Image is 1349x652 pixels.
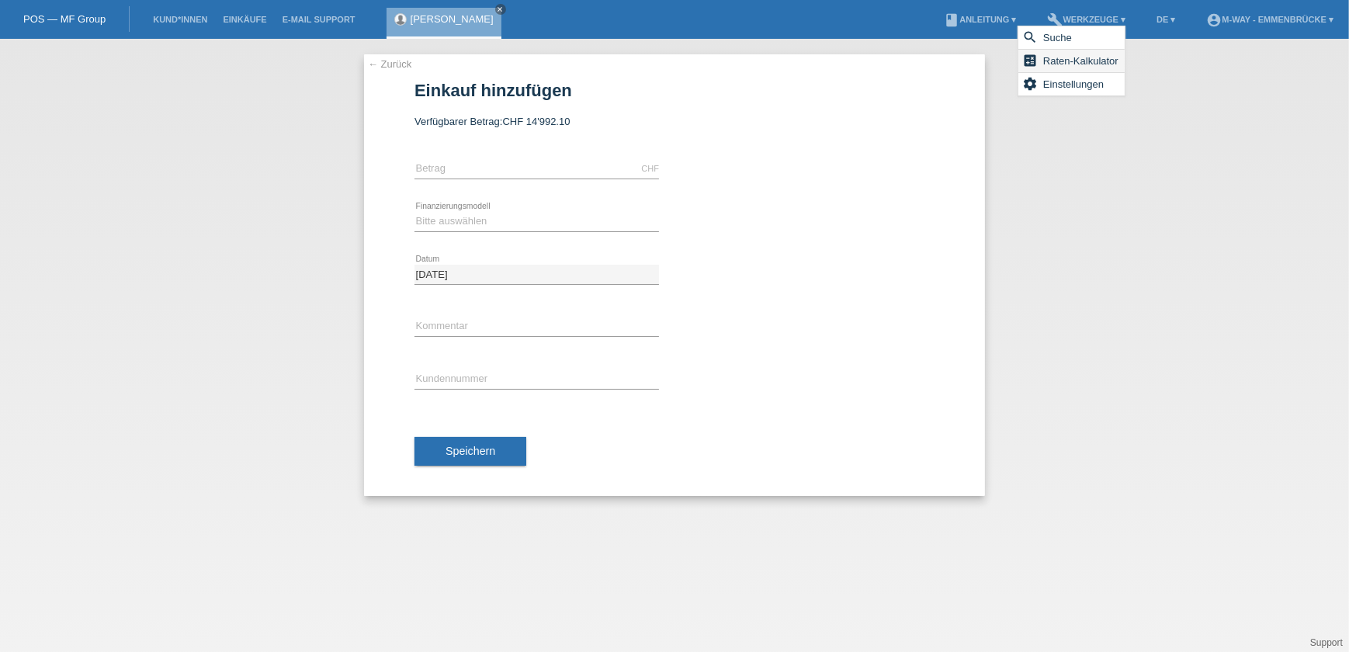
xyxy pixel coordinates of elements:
a: Kund*innen [145,15,215,24]
a: bookAnleitung ▾ [936,15,1024,24]
i: account_circle [1206,12,1222,28]
i: calculate [1022,53,1038,68]
a: DE ▾ [1149,15,1183,24]
i: close [497,5,505,13]
a: account_circlem-way - Emmenbrücke ▾ [1198,15,1341,24]
button: Speichern [414,437,526,466]
div: CHF [641,164,659,173]
a: Einkäufe [215,15,274,24]
span: Suche [1041,28,1074,47]
i: build [1048,12,1063,28]
a: E-Mail Support [275,15,363,24]
span: Einstellungen [1041,75,1106,93]
a: close [495,4,506,15]
a: ← Zurück [368,58,411,70]
a: [PERSON_NAME] [411,13,494,25]
span: CHF 14'992.10 [502,116,570,127]
i: book [944,12,959,28]
span: Raten-Kalkulator [1041,51,1121,70]
span: Speichern [446,445,495,457]
h1: Einkauf hinzufügen [414,81,935,100]
a: buildWerkzeuge ▾ [1040,15,1134,24]
a: POS — MF Group [23,13,106,25]
i: settings [1022,76,1038,92]
div: Verfügbarer Betrag: [414,116,935,127]
a: Support [1310,637,1343,648]
i: search [1022,29,1038,45]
